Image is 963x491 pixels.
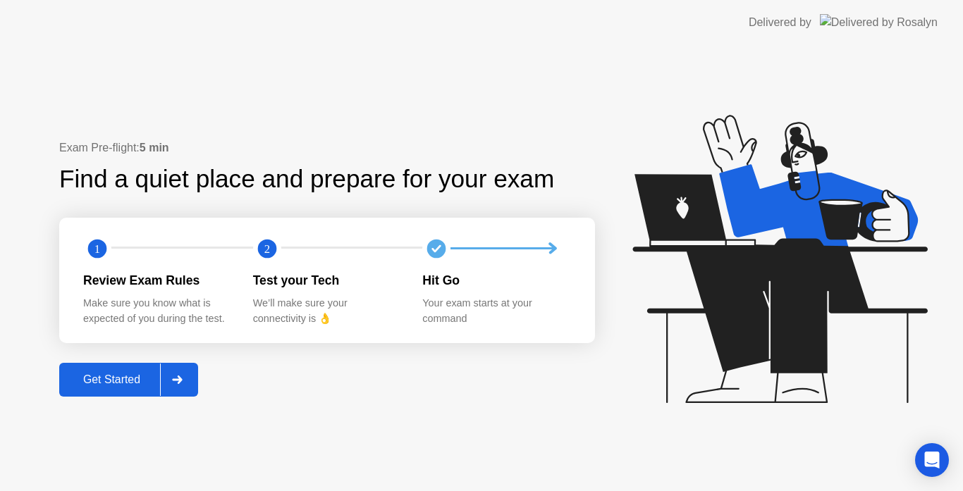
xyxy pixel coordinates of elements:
[422,296,570,326] div: Your exam starts at your command
[264,242,270,255] text: 2
[915,443,949,477] div: Open Intercom Messenger
[59,139,595,156] div: Exam Pre-flight:
[253,271,400,290] div: Test your Tech
[749,14,811,31] div: Delivered by
[820,14,938,30] img: Delivered by Rosalyn
[140,142,169,154] b: 5 min
[422,271,570,290] div: Hit Go
[83,271,231,290] div: Review Exam Rules
[59,161,556,198] div: Find a quiet place and prepare for your exam
[253,296,400,326] div: We’ll make sure your connectivity is 👌
[59,363,198,397] button: Get Started
[94,242,100,255] text: 1
[83,296,231,326] div: Make sure you know what is expected of you during the test.
[63,373,160,386] div: Get Started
